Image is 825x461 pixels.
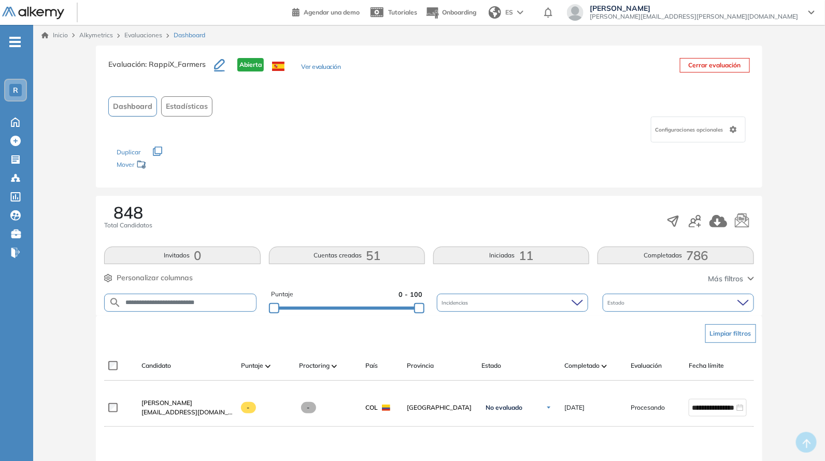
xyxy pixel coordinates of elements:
[486,404,522,412] span: No evaluado
[241,361,263,370] span: Puntaje
[174,31,205,40] span: Dashboard
[41,31,68,40] a: Inicio
[590,12,798,21] span: [PERSON_NAME][EMAIL_ADDRESS][PERSON_NAME][DOMAIN_NAME]
[299,361,330,370] span: Proctoring
[141,361,171,370] span: Candidato
[241,402,256,413] span: -
[117,156,220,175] div: Mover
[365,361,378,370] span: País
[161,96,212,117] button: Estadísticas
[365,403,378,412] span: COL
[631,403,665,412] span: Procesando
[13,86,18,94] span: R
[104,247,260,264] button: Invitados0
[141,408,233,417] span: [EMAIL_ADDRESS][DOMAIN_NAME]
[517,10,523,15] img: arrow
[680,58,750,73] button: Cerrar evaluación
[301,402,316,413] span: -
[603,294,754,312] div: Estado
[433,247,589,264] button: Iniciadas11
[651,117,746,142] div: Configuraciones opcionales
[108,58,214,80] h3: Evaluación
[166,101,208,112] span: Estadísticas
[546,405,552,411] img: Ícono de flecha
[382,405,390,411] img: COL
[2,7,64,20] img: Logo
[442,8,476,16] span: Onboarding
[590,4,798,12] span: [PERSON_NAME]
[301,62,340,73] button: Ver evaluación
[425,2,476,24] button: Onboarding
[117,148,140,156] span: Duplicar
[399,290,422,299] span: 0 - 100
[481,361,501,370] span: Estado
[304,8,360,16] span: Agendar una demo
[505,8,513,17] span: ES
[332,365,337,368] img: [missing "en.ARROW_ALT" translation]
[271,290,293,299] span: Puntaje
[113,204,143,221] span: 848
[141,399,192,407] span: [PERSON_NAME]
[124,31,162,39] a: Evaluaciones
[272,62,285,71] img: ESP
[442,299,471,307] span: Incidencias
[407,361,434,370] span: Provincia
[9,41,21,43] i: -
[104,221,152,230] span: Total Candidatos
[437,294,588,312] div: Incidencias
[564,361,600,370] span: Completado
[292,5,360,18] a: Agendar una demo
[705,324,756,343] button: Limpiar filtros
[689,361,724,370] span: Fecha límite
[564,403,585,412] span: [DATE]
[598,247,753,264] button: Completadas786
[602,365,607,368] img: [missing "en.ARROW_ALT" translation]
[109,296,121,309] img: SEARCH_ALT
[79,31,113,39] span: Alkymetrics
[141,398,233,408] a: [PERSON_NAME]
[489,6,501,19] img: world
[388,8,417,16] span: Tutoriales
[269,247,425,264] button: Cuentas creadas51
[104,272,193,283] button: Personalizar columnas
[265,365,271,368] img: [missing "en.ARROW_ALT" translation]
[608,299,627,307] span: Estado
[407,403,473,412] span: [GEOGRAPHIC_DATA]
[108,96,157,117] button: Dashboard
[708,273,754,284] button: Más filtros
[708,273,744,284] span: Más filtros
[656,126,726,134] span: Configuraciones opcionales
[145,60,206,69] span: : RappiX_Farmers
[631,361,662,370] span: Evaluación
[113,101,152,112] span: Dashboard
[117,272,193,283] span: Personalizar columnas
[237,58,264,71] span: Abierta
